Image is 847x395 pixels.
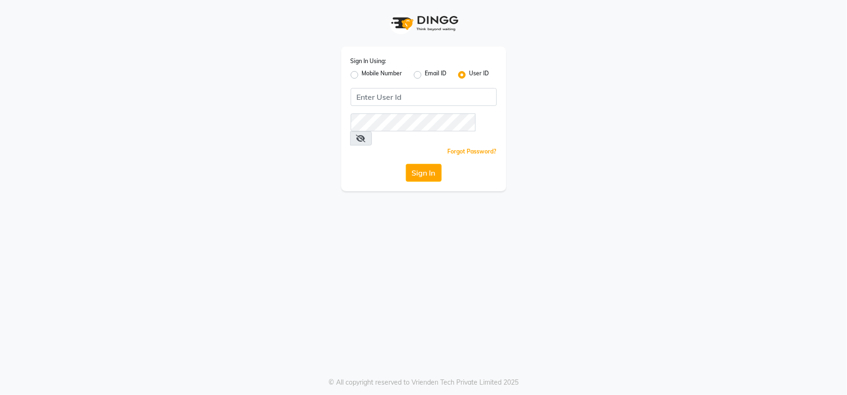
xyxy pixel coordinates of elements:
[425,69,447,81] label: Email ID
[469,69,489,81] label: User ID
[386,9,461,37] img: logo1.svg
[362,69,403,81] label: Mobile Number
[351,88,497,106] input: Username
[448,148,497,155] a: Forgot Password?
[351,57,386,65] label: Sign In Using:
[351,113,476,131] input: Username
[406,164,442,182] button: Sign In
